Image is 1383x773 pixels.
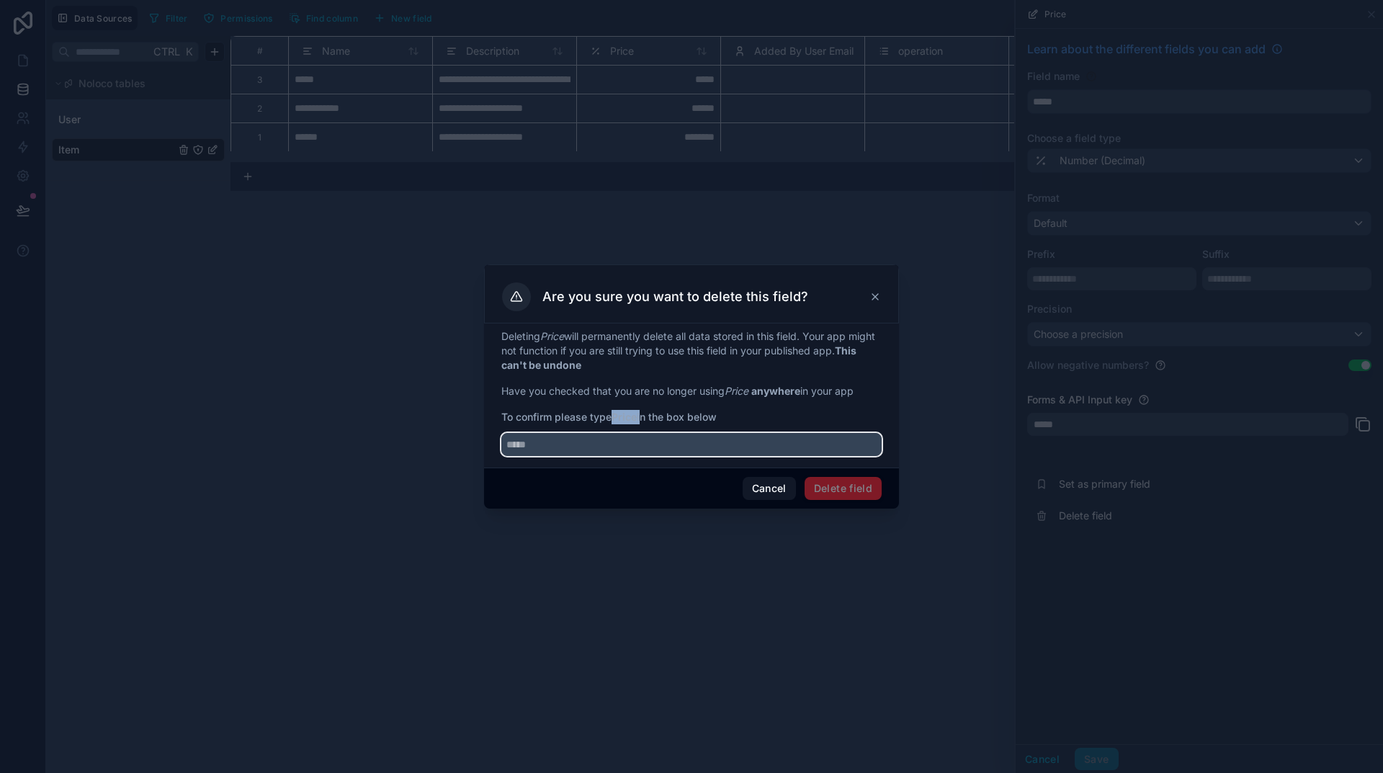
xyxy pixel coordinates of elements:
span: To confirm please type in the box below [501,410,882,424]
h3: Are you sure you want to delete this field? [542,288,808,305]
p: Deleting will permanently delete all data stored in this field. Your app might not function if yo... [501,329,882,372]
p: Have you checked that you are no longer using in your app [501,384,882,398]
strong: anywhere [751,385,800,397]
button: Cancel [743,477,796,500]
em: Price [540,330,564,342]
em: Price [725,385,748,397]
strong: Price [612,411,637,423]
